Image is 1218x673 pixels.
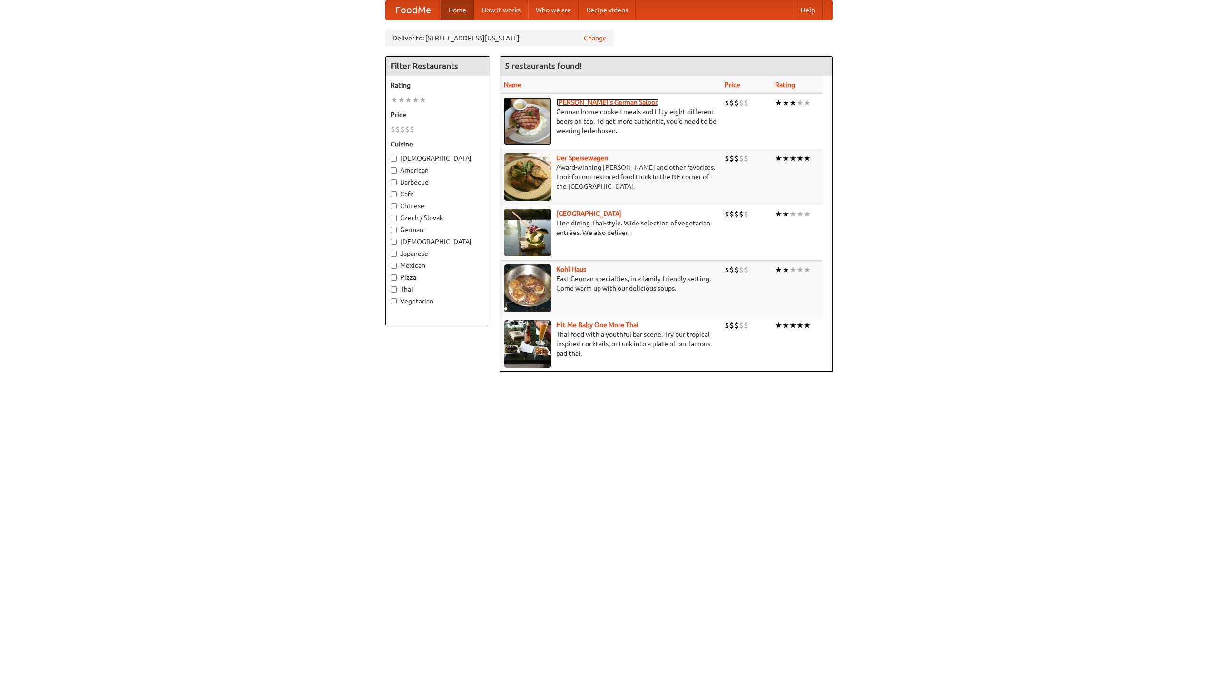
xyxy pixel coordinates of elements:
label: Chinese [391,201,485,211]
li: $ [734,264,739,275]
li: ★ [796,153,804,164]
li: $ [734,98,739,108]
li: $ [391,124,395,135]
li: $ [734,153,739,164]
input: Chinese [391,203,397,209]
li: $ [729,98,734,108]
li: ★ [782,264,789,275]
label: Mexican [391,261,485,270]
a: [PERSON_NAME]'s German Saloon [556,98,659,106]
li: ★ [796,264,804,275]
li: $ [744,98,748,108]
input: Pizza [391,274,397,281]
p: Fine dining Thai-style. Wide selection of vegetarian entrées. We also deliver. [504,218,717,237]
label: American [391,166,485,175]
li: ★ [412,95,419,105]
h5: Cuisine [391,139,485,149]
li: $ [734,320,739,331]
p: East German specialties, in a family-friendly setting. Come warm up with our delicious soups. [504,274,717,293]
li: $ [739,153,744,164]
p: German home-cooked meals and fifty-eight different beers on tap. To get more authentic, you'd nee... [504,107,717,136]
li: $ [405,124,410,135]
li: ★ [789,320,796,331]
input: Thai [391,286,397,293]
li: $ [739,264,744,275]
li: $ [725,209,729,219]
img: esthers.jpg [504,98,551,145]
li: ★ [419,95,426,105]
input: Japanese [391,251,397,257]
a: Price [725,81,740,88]
label: [DEMOGRAPHIC_DATA] [391,154,485,163]
li: $ [744,209,748,219]
li: ★ [782,209,789,219]
a: FoodMe [386,0,441,20]
li: $ [725,320,729,331]
li: ★ [796,209,804,219]
li: ★ [405,95,412,105]
li: $ [729,264,734,275]
img: babythai.jpg [504,320,551,368]
li: $ [729,320,734,331]
a: Rating [775,81,795,88]
a: Change [584,33,607,43]
a: How it works [474,0,528,20]
div: Deliver to: [STREET_ADDRESS][US_STATE] [385,29,614,47]
li: ★ [796,98,804,108]
li: ★ [782,320,789,331]
li: ★ [789,209,796,219]
li: ★ [804,153,811,164]
h5: Price [391,110,485,119]
a: Who we are [528,0,579,20]
a: Home [441,0,474,20]
li: ★ [391,95,398,105]
p: Thai food with a youthful bar scene. Try our tropical inspired cocktails, or tuck into a plate of... [504,330,717,358]
li: ★ [796,320,804,331]
li: $ [395,124,400,135]
a: Kohl Haus [556,265,586,273]
li: $ [739,209,744,219]
li: ★ [775,264,782,275]
li: ★ [804,320,811,331]
li: ★ [775,209,782,219]
li: ★ [775,153,782,164]
li: ★ [775,320,782,331]
li: $ [739,320,744,331]
label: Vegetarian [391,296,485,306]
label: Barbecue [391,177,485,187]
input: [DEMOGRAPHIC_DATA] [391,239,397,245]
li: ★ [804,264,811,275]
li: ★ [789,98,796,108]
ng-pluralize: 5 restaurants found! [505,61,582,70]
input: Vegetarian [391,298,397,304]
label: Czech / Slovak [391,213,485,223]
input: Barbecue [391,179,397,185]
li: $ [734,209,739,219]
li: $ [725,98,729,108]
li: $ [729,153,734,164]
input: [DEMOGRAPHIC_DATA] [391,156,397,162]
li: ★ [804,98,811,108]
a: Help [793,0,823,20]
label: [DEMOGRAPHIC_DATA] [391,237,485,246]
label: Thai [391,284,485,294]
label: Cafe [391,189,485,199]
li: $ [744,153,748,164]
li: ★ [782,153,789,164]
img: satay.jpg [504,209,551,256]
a: Hit Me Baby One More Thai [556,321,638,329]
li: $ [725,153,729,164]
li: $ [400,124,405,135]
li: ★ [804,209,811,219]
a: Recipe videos [579,0,636,20]
a: [GEOGRAPHIC_DATA] [556,210,621,217]
li: $ [725,264,729,275]
img: kohlhaus.jpg [504,264,551,312]
a: Der Speisewagen [556,154,608,162]
input: Mexican [391,263,397,269]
